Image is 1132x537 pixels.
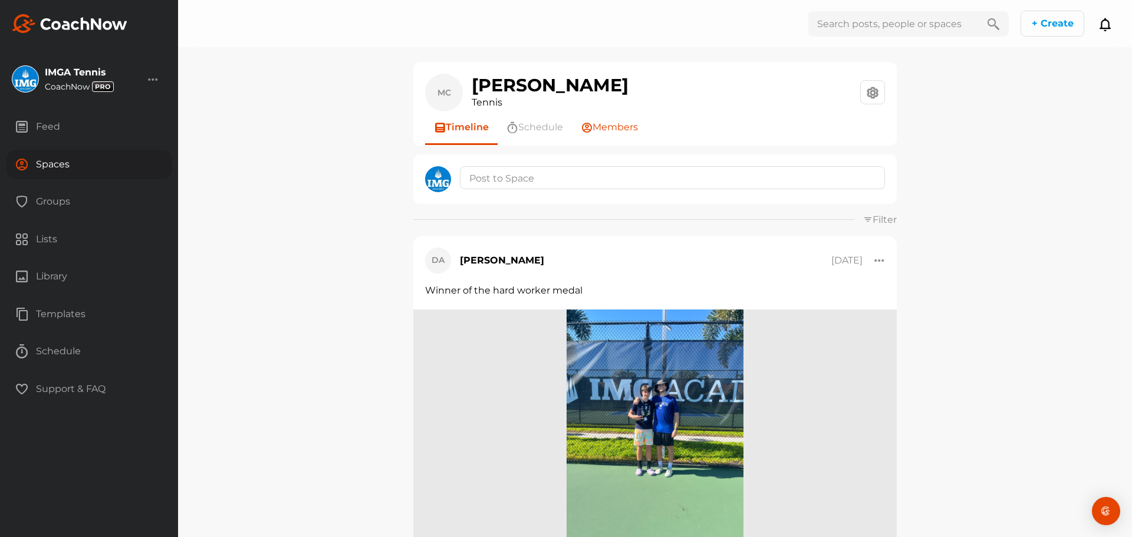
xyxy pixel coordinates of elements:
[863,214,897,225] a: Filter
[6,150,172,187] a: Spaces
[6,337,172,366] div: Schedule
[45,68,114,77] div: IMGA Tennis
[6,150,172,179] div: Spaces
[6,112,172,150] a: Feed
[498,111,572,143] a: Schedule
[425,166,451,192] img: square_fbd24ebe9e7d24b63c563b236df2e5b1.jpg
[12,66,38,92] img: square_fbd24ebe9e7d24b63c563b236df2e5b1.jpg
[1092,497,1120,525] div: Open Intercom Messenger
[6,187,172,225] a: Groups
[6,262,172,299] a: Library
[446,120,489,134] span: Timeline
[6,187,172,216] div: Groups
[6,374,172,404] div: Support & FAQ
[431,80,457,106] div: MC
[6,112,172,141] div: Feed
[572,111,647,143] a: Members
[425,248,451,274] div: DA
[460,253,544,268] div: [PERSON_NAME]
[472,95,628,110] div: Tennis
[518,120,563,134] span: Schedule
[6,299,172,329] div: Templates
[6,262,172,291] div: Library
[6,374,172,412] a: Support & FAQ
[6,337,172,374] a: Schedule
[6,299,172,337] a: Templates
[472,75,628,95] h1: [PERSON_NAME]
[831,255,863,266] div: [DATE]
[1021,11,1084,37] button: + Create
[92,81,114,92] img: svg+xml;base64,PHN2ZyB3aWR0aD0iMzciIGhlaWdodD0iMTgiIHZpZXdCb3g9IjAgMCAzNyAxOCIgZmlsbD0ibm9uZSIgeG...
[593,120,638,134] span: Members
[45,81,114,92] div: CoachNow
[425,111,498,143] a: Timeline
[425,284,885,297] div: Winner of the hard worker medal
[6,225,172,254] div: Lists
[12,14,127,33] img: svg+xml;base64,PHN2ZyB3aWR0aD0iMTk2IiBoZWlnaHQ9IjMyIiB2aWV3Qm94PSIwIDAgMTk2IDMyIiBmaWxsPSJub25lIi...
[808,11,978,37] input: Search posts, people or spaces
[6,225,172,262] a: Lists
